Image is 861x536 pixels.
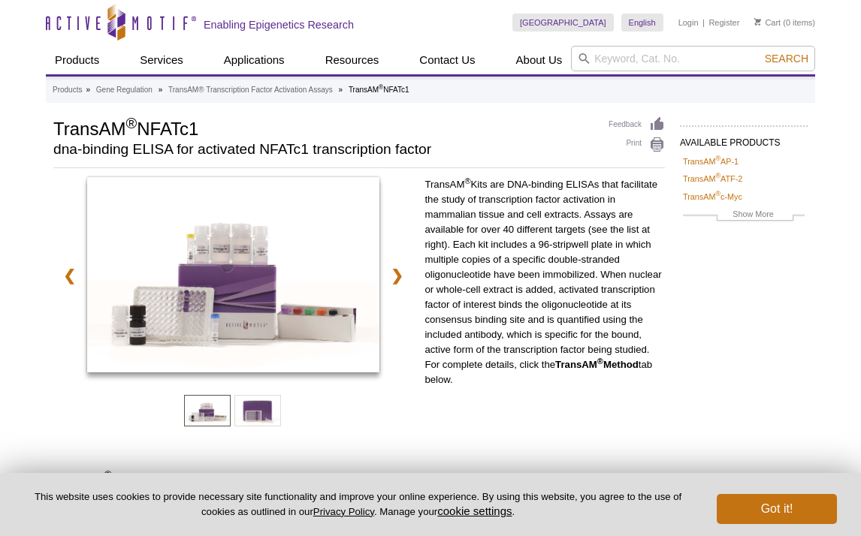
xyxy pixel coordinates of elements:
li: TransAM NFATc1 [349,86,409,94]
a: Applications [215,46,294,74]
p: TransAM Kits are DNA-binding ELISAs that facilitate the study of transcription factor activation ... [424,177,665,387]
a: Register [708,17,739,28]
li: » [159,86,163,94]
a: Feedback [609,116,665,133]
input: Keyword, Cat. No. [571,46,815,71]
a: TransAM®AP-1 [683,155,739,168]
a: TransAM®c-Myc [683,190,742,203]
a: About Us [507,46,572,74]
h1: TransAM NFATc1 [53,116,594,139]
sup: ® [715,190,721,197]
sup: ® [379,83,383,91]
p: This website uses cookies to provide necessary site functionality and improve your online experie... [24,490,692,519]
strong: TransAM Method [555,359,639,370]
a: Privacy Policy [313,506,374,517]
h3: TransAM NFAT Transcription Factor ELISA Kits [53,471,665,489]
a: Services [131,46,192,74]
a: TransAM®ATF-2 [683,172,742,185]
a: Cart [754,17,781,28]
li: | [702,14,705,32]
li: » [339,86,343,94]
img: Your Cart [754,18,761,26]
a: Contact Us [410,46,484,74]
button: Search [760,52,813,65]
a: TransAM® Transcription Factor Activation Assays [168,83,333,97]
h2: Enabling Epigenetics Research [204,18,354,32]
button: Got it! [717,494,837,524]
a: Login [678,17,699,28]
a: Products [53,83,82,97]
a: Resources [316,46,388,74]
a: Gene Regulation [96,83,153,97]
h2: dna-binding ELISA for activated NFATc1 transcription factor [53,143,594,156]
sup: ® [715,155,721,162]
sup: ® [104,470,111,482]
a: Print [609,137,665,153]
button: cookie settings [437,504,512,517]
img: TransAM NFATc1 Kit [87,177,379,372]
span: Search [765,53,808,65]
li: (0 items) [754,14,815,32]
a: ❮ [53,258,86,293]
sup: ® [464,176,470,185]
a: [GEOGRAPHIC_DATA] [512,14,614,32]
li: » [86,86,90,94]
a: ❯ [381,258,413,293]
sup: ® [597,357,603,366]
a: TransAM NFATc1 Kit [87,177,379,377]
a: English [621,14,663,32]
sup: ® [715,173,721,180]
a: Show More [683,207,805,224]
sup: ® [125,115,137,131]
a: Products [46,46,108,74]
h2: AVAILABLE PRODUCTS [680,125,808,152]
